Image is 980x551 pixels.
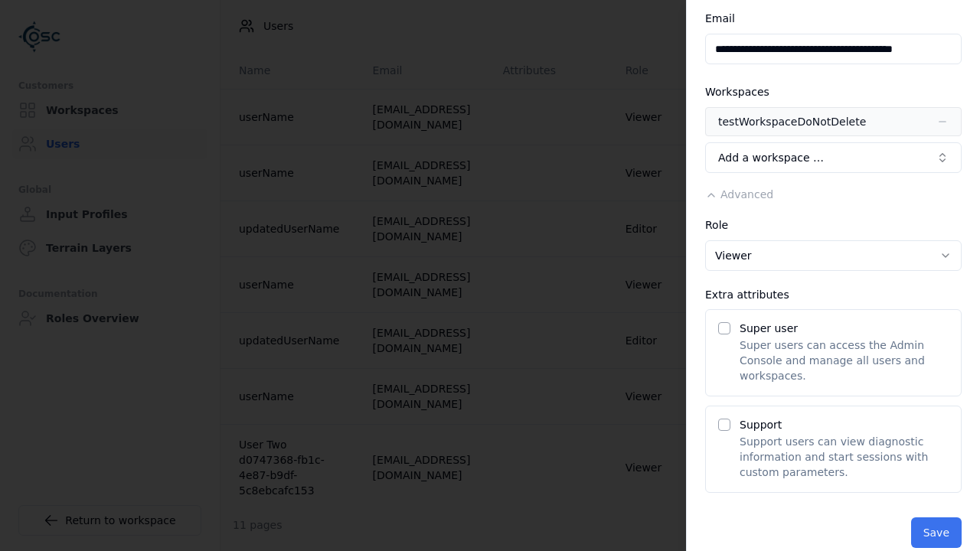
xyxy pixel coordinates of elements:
[740,434,949,480] p: Support users can view diagnostic information and start sessions with custom parameters.
[718,114,866,129] div: testWorkspaceDoNotDelete
[740,419,782,431] label: Support
[705,187,773,202] button: Advanced
[911,517,962,548] button: Save
[705,86,769,98] label: Workspaces
[705,289,962,300] div: Extra attributes
[720,188,773,201] span: Advanced
[705,219,728,231] label: Role
[718,150,824,165] span: Add a workspace …
[740,322,798,334] label: Super user
[740,337,949,383] p: Super users can access the Admin Console and manage all users and workspaces.
[705,12,735,24] label: Email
